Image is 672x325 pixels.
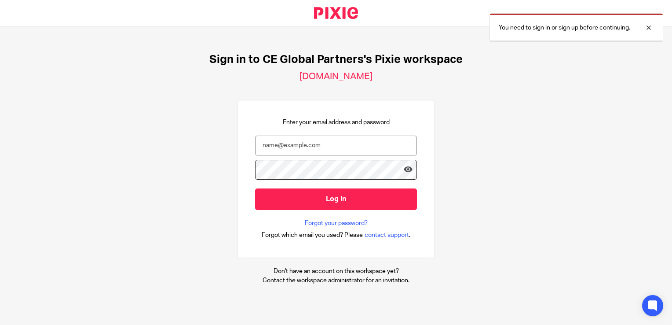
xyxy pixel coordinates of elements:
div: . [262,230,411,240]
input: Log in [255,188,417,210]
p: Enter your email address and password [283,118,390,127]
p: You need to sign in or sign up before continuing. [499,23,630,32]
span: Forgot which email you used? Please [262,231,363,240]
span: contact support [365,231,409,240]
p: Contact the workspace administrator for an invitation. [263,276,409,285]
p: Don't have an account on this workspace yet? [263,267,409,276]
h2: [DOMAIN_NAME] [299,71,373,82]
a: Forgot your password? [305,219,368,228]
input: name@example.com [255,136,417,155]
h1: Sign in to CE Global Partners's Pixie workspace [209,53,463,66]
